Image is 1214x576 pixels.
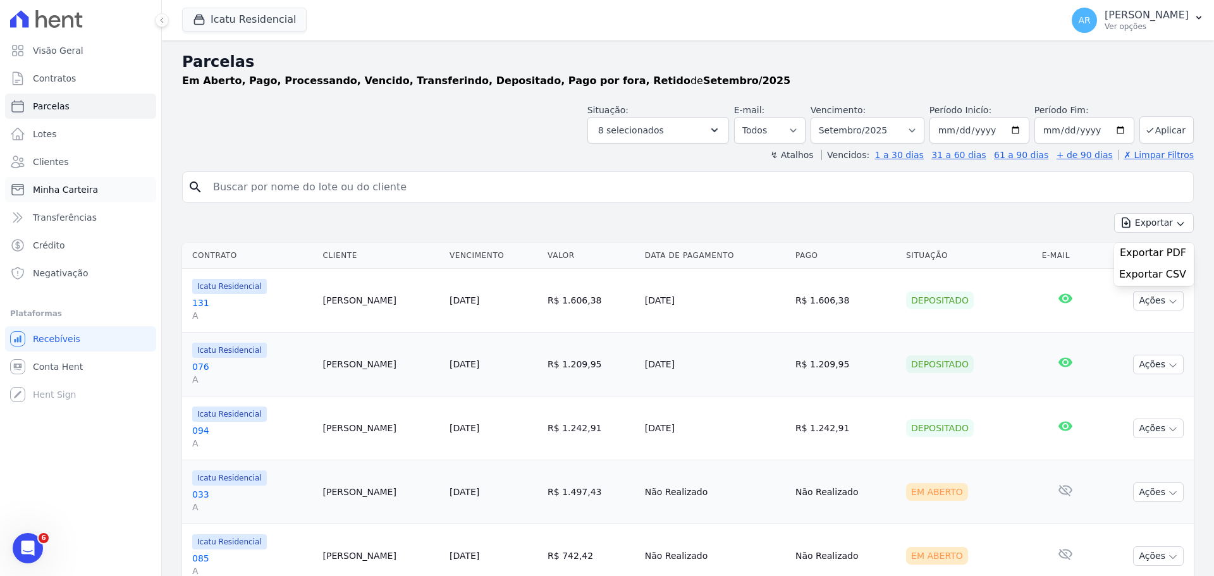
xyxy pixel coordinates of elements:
button: Ações [1133,546,1184,566]
td: R$ 1.209,95 [543,333,640,396]
a: 094A [192,424,313,450]
label: Período Inicío: [929,105,991,115]
div: Em Aberto [906,547,968,565]
span: Contratos [33,72,76,85]
button: Exportar [1114,213,1194,233]
td: Não Realizado [790,460,901,524]
td: R$ 1.242,91 [790,396,901,460]
span: Minha Carteira [33,183,98,196]
span: A [192,309,313,322]
a: Crédito [5,233,156,258]
button: Ações [1133,291,1184,310]
a: Parcelas [5,94,156,119]
span: Parcelas [33,100,70,113]
a: 31 a 60 dias [931,150,986,160]
a: Visão Geral [5,38,156,63]
a: + de 90 dias [1057,150,1113,160]
div: Em Aberto [906,483,968,501]
h2: Parcelas [182,51,1194,73]
div: Depositado [906,419,974,437]
a: 076A [192,360,313,386]
span: A [192,373,313,386]
a: [DATE] [450,551,479,561]
a: Contratos [5,66,156,91]
td: [PERSON_NAME] [318,396,445,460]
a: 1 a 30 dias [875,150,924,160]
td: [PERSON_NAME] [318,269,445,333]
td: R$ 1.497,43 [543,460,640,524]
label: Situação: [587,105,628,115]
a: Exportar CSV [1119,268,1189,283]
a: Clientes [5,149,156,175]
a: [DATE] [450,487,479,497]
a: 033A [192,488,313,513]
span: Exportar PDF [1120,247,1186,259]
a: Lotes [5,121,156,147]
th: Vencimento [445,243,543,269]
th: Pago [790,243,901,269]
a: 61 a 90 dias [994,150,1048,160]
span: A [192,501,313,513]
button: 8 selecionados [587,117,729,144]
td: [DATE] [640,269,790,333]
p: Ver opções [1105,21,1189,32]
span: Lotes [33,128,57,140]
td: [PERSON_NAME] [318,460,445,524]
strong: Setembro/2025 [703,75,790,87]
span: Visão Geral [33,44,83,57]
button: Ações [1133,419,1184,438]
a: ✗ Limpar Filtros [1118,150,1194,160]
button: Aplicar [1139,116,1194,144]
th: Situação [901,243,1037,269]
a: Recebíveis [5,326,156,352]
label: E-mail: [734,105,765,115]
td: [DATE] [640,333,790,396]
a: 131A [192,297,313,322]
span: Icatu Residencial [192,534,267,549]
strong: Em Aberto, Pago, Processando, Vencido, Transferindo, Depositado, Pago por fora, Retido [182,75,690,87]
a: Transferências [5,205,156,230]
a: [DATE] [450,359,479,369]
td: [PERSON_NAME] [318,333,445,396]
a: Negativação [5,260,156,286]
span: Clientes [33,156,68,168]
button: AR [PERSON_NAME] Ver opções [1062,3,1214,38]
span: Transferências [33,211,97,224]
td: R$ 1.209,95 [790,333,901,396]
a: [DATE] [450,423,479,433]
span: Recebíveis [33,333,80,345]
span: A [192,437,313,450]
th: Contrato [182,243,318,269]
label: Vencimento: [811,105,866,115]
span: Icatu Residencial [192,407,267,422]
a: Minha Carteira [5,177,156,202]
a: Conta Hent [5,354,156,379]
iframe: Intercom live chat [13,533,43,563]
span: 6 [39,533,49,543]
label: ↯ Atalhos [770,150,813,160]
div: Plataformas [10,306,151,321]
span: Icatu Residencial [192,279,267,294]
th: Cliente [318,243,445,269]
td: R$ 1.606,38 [543,269,640,333]
a: [DATE] [450,295,479,305]
span: 8 selecionados [598,123,664,138]
span: Exportar CSV [1119,268,1186,281]
button: Ações [1133,355,1184,374]
div: Depositado [906,355,974,373]
span: AR [1078,16,1090,25]
p: de [182,73,790,89]
button: Icatu Residencial [182,8,307,32]
a: Exportar PDF [1120,247,1189,262]
th: Data de Pagamento [640,243,790,269]
td: Não Realizado [640,460,790,524]
span: Negativação [33,267,89,279]
i: search [188,180,203,195]
label: Vencidos: [821,150,869,160]
span: Crédito [33,239,65,252]
button: Ações [1133,482,1184,502]
input: Buscar por nome do lote ou do cliente [205,175,1188,200]
td: [DATE] [640,396,790,460]
td: R$ 1.606,38 [790,269,901,333]
span: Icatu Residencial [192,343,267,358]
